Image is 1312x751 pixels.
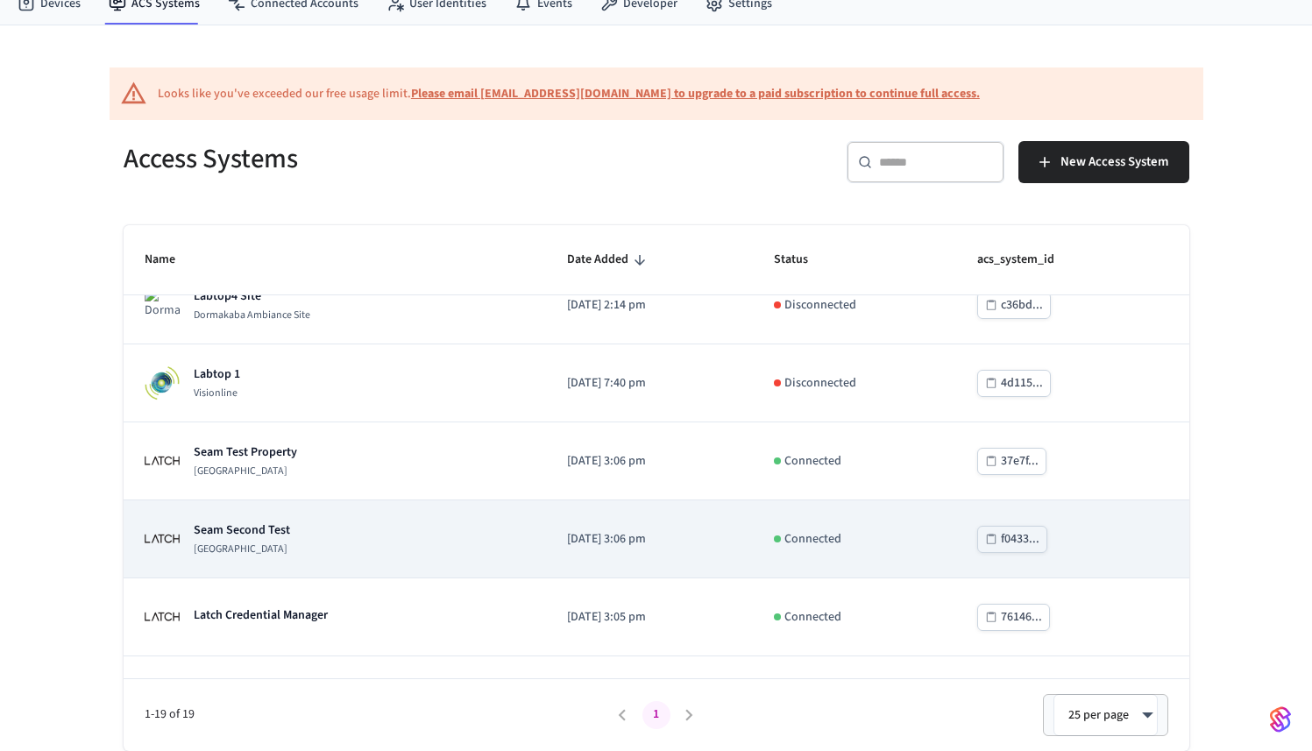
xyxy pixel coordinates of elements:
[194,308,310,322] p: Dormakaba Ambiance Site
[977,526,1047,553] button: f0433...
[194,521,290,539] p: Seam Second Test
[158,85,980,103] div: Looks like you've exceeded our free usage limit.
[1001,450,1039,472] div: 37e7f...
[606,701,706,729] nav: pagination navigation
[1001,606,1042,628] div: 76146...
[124,141,646,177] h5: Access Systems
[977,448,1046,475] button: 37e7f...
[145,521,180,556] img: Latch Building Logo
[567,608,732,627] p: [DATE] 3:05 pm
[567,530,732,549] p: [DATE] 3:06 pm
[784,374,856,393] p: Disconnected
[977,370,1051,397] button: 4d115...
[1001,294,1043,316] div: c36bd...
[784,296,856,315] p: Disconnected
[977,604,1050,631] button: 76146...
[1060,151,1168,174] span: New Access System
[567,452,732,471] p: [DATE] 3:06 pm
[567,374,732,393] p: [DATE] 7:40 pm
[194,287,310,305] p: Labtop4 Site
[774,246,831,273] span: Status
[145,246,198,273] span: Name
[1001,372,1043,394] div: 4d115...
[1270,705,1291,733] img: SeamLogoGradient.69752ec5.svg
[784,530,841,549] p: Connected
[145,599,180,634] img: Latch Building Logo
[145,365,180,400] img: Visionline Logo
[145,705,606,724] span: 1-19 of 19
[194,464,297,478] p: [GEOGRAPHIC_DATA]
[194,606,328,624] p: Latch Credential Manager
[567,246,651,273] span: Date Added
[977,246,1077,273] span: acs_system_id
[145,443,180,478] img: Latch Building Logo
[1053,694,1158,736] div: 25 per page
[411,85,980,103] a: Please email [EMAIL_ADDRESS][DOMAIN_NAME] to upgrade to a paid subscription to continue full access.
[567,296,732,315] p: [DATE] 2:14 pm
[1001,528,1039,550] div: f0433...
[642,701,670,729] button: page 1
[784,452,841,471] p: Connected
[1018,141,1189,183] button: New Access System
[977,292,1051,319] button: c36bd...
[194,386,240,400] p: Visionline
[194,365,240,383] p: Labtop 1
[145,287,180,322] img: Dormakaba Ambiance Site Logo
[784,608,841,627] p: Connected
[194,542,290,556] p: [GEOGRAPHIC_DATA]
[194,443,297,461] p: Seam Test Property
